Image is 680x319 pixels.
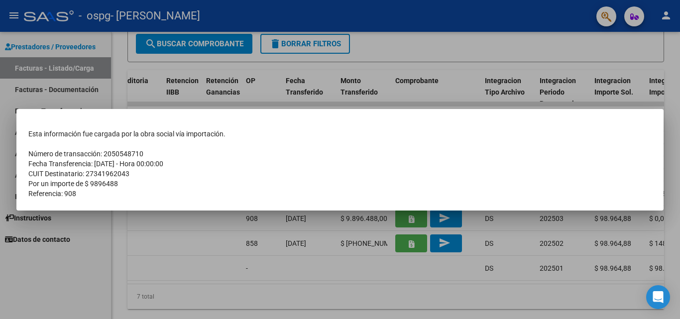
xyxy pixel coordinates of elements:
[28,189,652,199] td: Referencia: 908
[646,285,670,309] div: Open Intercom Messenger
[28,169,652,179] td: CUIT Destinatario: 27341962043
[28,179,652,189] td: Por un importe de $ 9896488
[28,129,652,139] td: Esta información fue cargada por la obra social vía importación.
[28,159,652,169] td: Fecha Transferencia: [DATE] - Hora 00:00:00
[28,149,652,159] td: Número de transacción: 2050548710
